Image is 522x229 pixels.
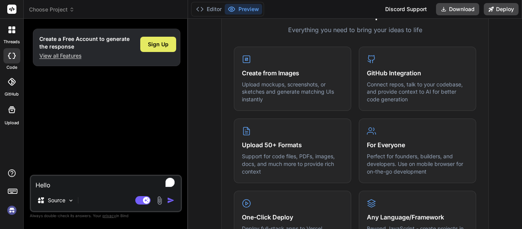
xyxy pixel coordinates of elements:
img: Pick Models [68,197,74,204]
label: GitHub [5,91,19,97]
button: Deploy [484,3,519,15]
p: Always double-check its answers. Your in Bind [30,212,182,219]
button: Preview [225,4,262,15]
h4: Any Language/Framework [367,213,468,222]
span: Sign Up [148,41,169,48]
h4: One-Click Deploy [242,213,343,222]
label: code [6,64,17,71]
p: Source [48,197,65,204]
textarea: To enrich screen reader interactions, please activate Accessibility in Grammarly extension settings [31,176,181,190]
h1: Create a Free Account to generate the response [39,35,130,50]
p: Everything you need to bring your ideas to life [234,25,476,34]
button: Editor [193,4,225,15]
span: privacy [102,213,116,218]
h4: GitHub Integration [367,68,468,78]
div: Discord Support [381,3,431,15]
h4: Upload 50+ Formats [242,140,343,149]
p: Upload mockups, screenshots, or sketches and generate matching UIs instantly [242,81,343,103]
label: threads [3,39,20,45]
img: icon [167,197,175,204]
label: Upload [5,120,19,126]
p: Connect repos, talk to your codebase, and provide context to AI for better code generation [367,81,468,103]
span: Choose Project [29,6,75,13]
h4: Create from Images [242,68,343,78]
p: Perfect for founders, builders, and developers. Use on mobile browser for on-the-go development [367,153,468,175]
h4: For Everyone [367,140,468,149]
img: signin [5,204,18,217]
p: View all Features [39,52,130,60]
p: Support for code files, PDFs, images, docs, and much more to provide rich context [242,153,343,175]
button: Download [436,3,479,15]
img: attachment [155,196,164,205]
